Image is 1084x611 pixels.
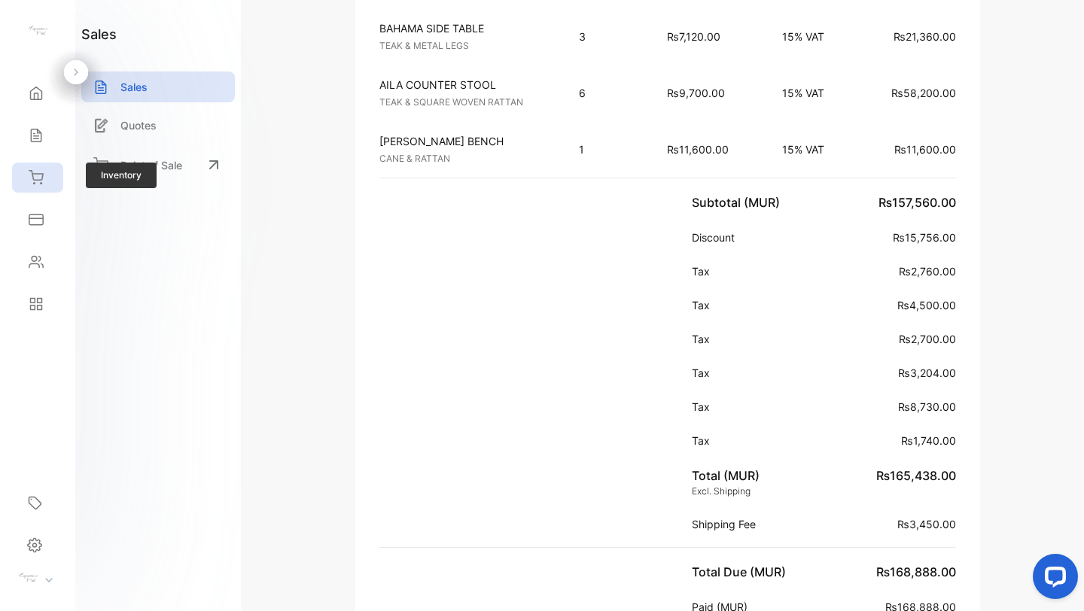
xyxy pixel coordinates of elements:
[782,85,841,101] p: 15% VAT
[81,148,235,181] a: Point of Sale
[692,563,792,581] p: Total Due (MUR)
[876,564,956,579] span: ₨168,888.00
[120,79,148,95] p: Sales
[692,485,760,498] p: Excl. Shipping
[899,265,956,278] span: ₨2,760.00
[891,87,956,99] span: ₨58,200.00
[894,30,956,43] span: ₨21,360.00
[379,96,552,109] p: TEAK & SQUARE WOVEN RATTAN
[667,30,720,43] span: ₨7,120.00
[692,230,741,245] p: Discount
[81,110,235,141] a: Quotes
[81,71,235,102] a: Sales
[692,433,716,448] p: Tax
[897,518,956,530] span: ₨3,450.00
[782,29,841,44] p: 15% VAT
[899,333,956,345] span: ₨2,700.00
[898,366,956,379] span: ₨3,204.00
[878,195,956,210] span: ₨157,560.00
[692,263,716,279] p: Tax
[782,141,841,157] p: 15% VAT
[379,20,552,36] p: BAHAMA SIDE TABLE
[579,85,638,101] p: 6
[894,143,956,156] span: ₨11,600.00
[898,400,956,413] span: ₨8,730.00
[667,87,725,99] span: ₨9,700.00
[379,77,552,93] p: AILA COUNTER STOOL
[120,157,182,173] p: Point of Sale
[692,399,716,415] p: Tax
[81,24,117,44] h1: sales
[86,163,157,188] span: Inventory
[379,152,552,166] p: CANE & RATTAN
[692,467,760,485] p: Total (MUR)
[692,297,716,313] p: Tax
[120,117,157,133] p: Quotes
[893,231,956,244] span: ₨15,756.00
[692,193,786,211] p: Subtotal (MUR)
[579,141,638,157] p: 1
[1021,548,1084,611] iframe: LiveChat chat widget
[26,20,49,42] img: logo
[667,143,729,156] span: ₨11,600.00
[579,29,638,44] p: 3
[692,516,762,532] p: Shipping Fee
[379,133,552,149] p: [PERSON_NAME] BENCH
[876,468,956,483] span: ₨165,438.00
[692,365,716,381] p: Tax
[379,39,552,53] p: TEAK & METAL LEGS
[901,434,956,447] span: ₨1,740.00
[692,331,716,347] p: Tax
[897,299,956,312] span: ₨4,500.00
[17,567,39,589] img: profile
